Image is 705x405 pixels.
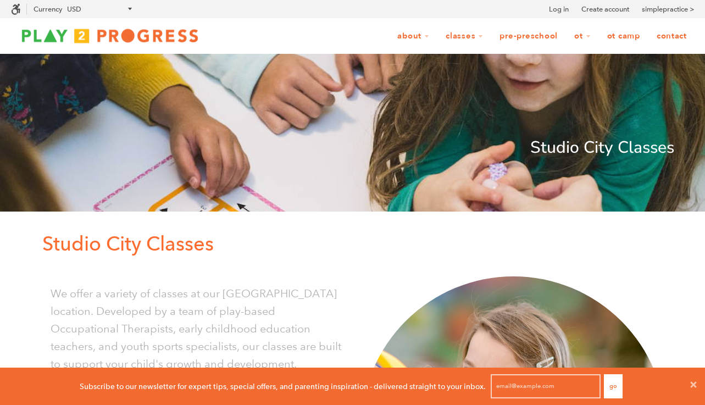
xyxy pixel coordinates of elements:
button: Go [604,374,623,398]
label: Currency [34,5,62,13]
a: Classes [438,26,490,47]
a: Pre-Preschool [492,26,565,47]
a: Log in [549,4,569,15]
a: Contact [650,26,694,47]
a: OT [567,26,598,47]
input: email@example.com [491,374,601,398]
p: We offer a variety of classes at our [GEOGRAPHIC_DATA] location. Developed by a team of play-base... [51,285,345,373]
p: Studio City Classes [42,228,674,260]
p: Studio City Classes [31,135,674,161]
p: Subscribe to our newsletter for expert tips, special offers, and parenting inspiration - delivere... [80,380,486,392]
a: About [390,26,436,47]
img: Play2Progress logo [11,25,209,47]
a: Create account [581,4,629,15]
a: simplepractice > [642,4,694,15]
a: OT Camp [600,26,647,47]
